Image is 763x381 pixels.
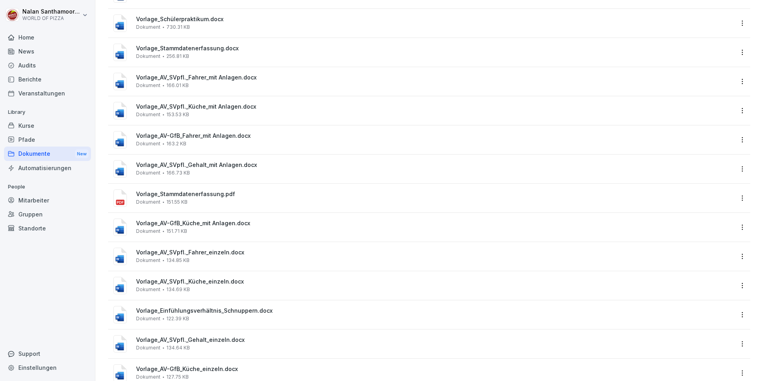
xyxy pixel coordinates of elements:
[136,308,733,314] span: Vorlage_Einfühlungsverhältnis_Schnuppern.docx
[136,24,160,30] span: Dokument
[4,181,91,193] p: People
[136,228,160,234] span: Dokument
[22,16,81,21] p: WORLD OF PIZZA
[22,8,81,15] p: Nalan Santhamoorthy
[136,45,733,52] span: Vorlage_Stammdatenerfassung.docx
[4,72,91,86] a: Berichte
[136,374,160,380] span: Dokument
[75,149,89,159] div: New
[136,199,160,205] span: Dokument
[4,161,91,175] a: Automatisierungen
[4,361,91,375] a: Einstellungen
[166,199,188,205] span: 151.55 KB
[136,83,160,88] span: Dokument
[136,141,160,147] span: Dokument
[4,147,91,161] a: DokumenteNew
[136,103,733,110] span: Vorlage_AV_SVpfl._Küche_mit Anlagen.docx
[136,74,733,81] span: Vorlage_AV_SVpfl._Fahrer_mit Anlagen.docx
[136,16,733,23] span: Vorlage_Schülerpraktikum.docx
[166,141,186,147] span: 163.2 KB
[4,30,91,44] a: Home
[4,106,91,119] p: Library
[136,220,733,227] span: Vorlage_AV-GfB_Küche_mit Anlagen.docx
[166,170,190,176] span: 166.73 KB
[166,258,190,263] span: 134.85 KB
[4,193,91,207] a: Mitarbeiter
[136,366,733,373] span: Vorlage_AV-GfB_Küche_einzeln.docx
[136,258,160,263] span: Dokument
[166,287,190,292] span: 134.69 KB
[136,345,160,351] span: Dokument
[4,44,91,58] a: News
[166,83,189,88] span: 166.01 KB
[4,347,91,361] div: Support
[4,147,91,161] div: Dokumente
[4,86,91,100] a: Veranstaltungen
[136,54,160,59] span: Dokument
[136,112,160,117] span: Dokument
[136,170,160,176] span: Dokument
[166,112,189,117] span: 153.53 KB
[4,221,91,235] a: Standorte
[166,228,187,234] span: 151.71 KB
[166,345,190,351] span: 134.64 KB
[136,278,733,285] span: Vorlage_AV_SVpfl._Küche_einzeln.docx
[4,207,91,221] a: Gruppen
[136,337,733,343] span: Vorlage_AV_SVpfl._Gehalt_einzeln.docx
[166,24,190,30] span: 730.31 KB
[166,316,189,321] span: 122.39 KB
[136,287,160,292] span: Dokument
[136,191,733,198] span: Vorlage_Stammdatenerfassung.pdf
[166,374,189,380] span: 127.75 KB
[136,249,733,256] span: Vorlage_AV_SVpfl._Fahrer_einzeln.docx
[166,54,189,59] span: 256.81 KB
[136,133,733,139] span: Vorlage_AV-GfB_Fahrer_mit Anlagen.docx
[4,119,91,133] a: Kurse
[4,133,91,147] a: Pfade
[136,162,733,169] span: Vorlage_AV_SVpfl._Gehalt_mit Anlagen.docx
[4,58,91,72] a: Audits
[136,316,160,321] span: Dokument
